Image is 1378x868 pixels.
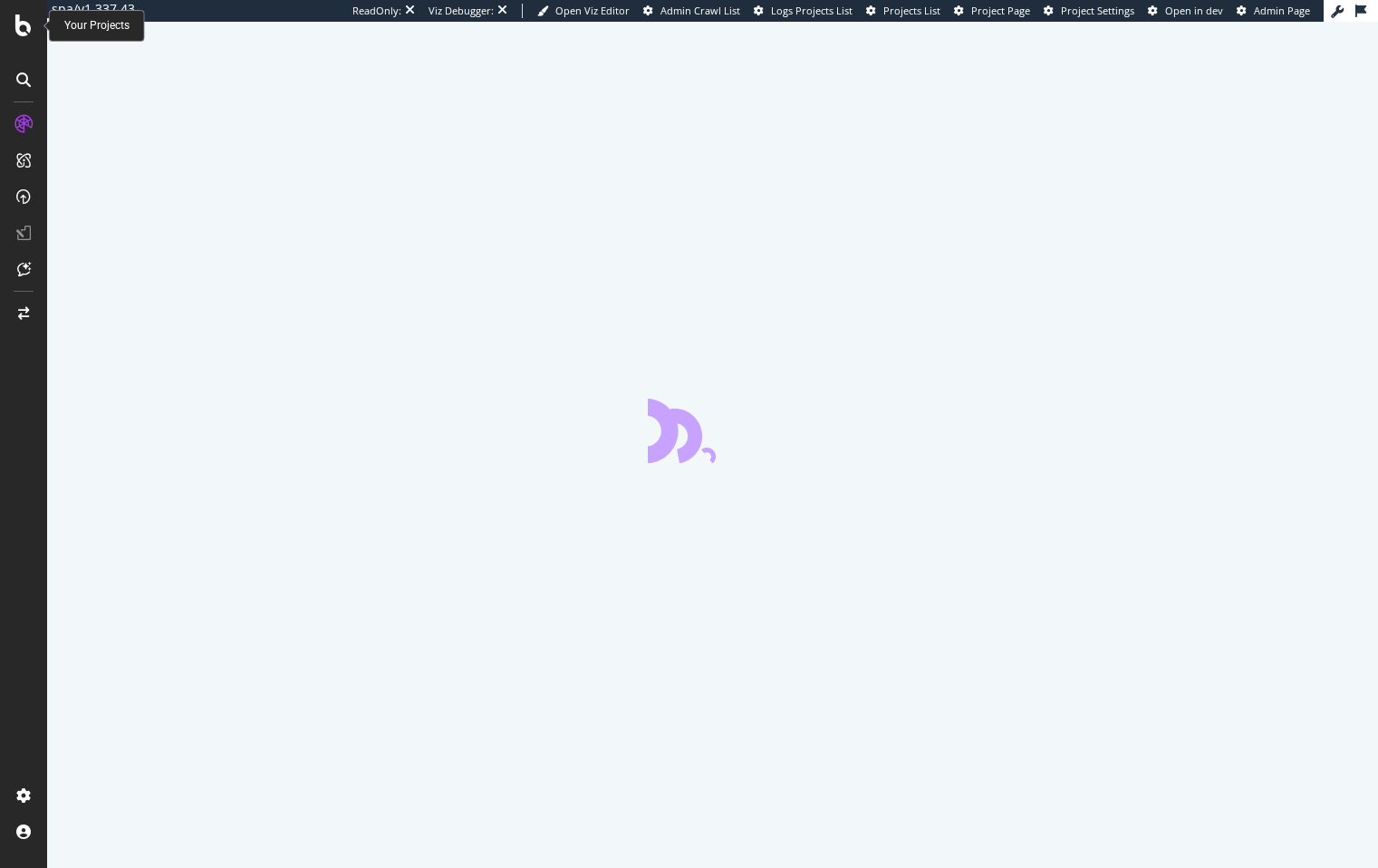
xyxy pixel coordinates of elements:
[352,4,401,18] div: ReadOnly:
[1237,4,1310,18] a: Admin Page
[1148,4,1223,18] a: Open in dev
[971,4,1030,17] span: Project Page
[771,4,853,17] span: Logs Projects List
[660,4,740,17] span: Admin Crawl List
[754,4,853,18] a: Logs Projects List
[954,4,1030,18] a: Project Page
[64,18,130,34] div: Your Projects
[866,4,940,18] a: Projects List
[429,4,494,18] div: Viz Debugger:
[1165,4,1223,17] span: Open in dev
[1044,4,1134,18] a: Project Settings
[1061,4,1134,17] span: Project Settings
[648,398,778,463] div: animation
[1254,4,1310,17] span: Admin Page
[555,4,630,17] span: Open Viz Editor
[883,4,940,17] span: Projects List
[537,4,630,18] a: Open Viz Editor
[643,4,740,18] a: Admin Crawl List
